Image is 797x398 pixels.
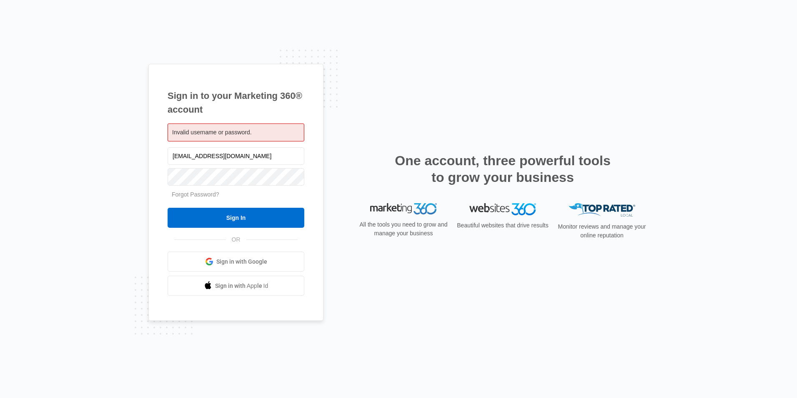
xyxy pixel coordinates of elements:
[172,191,219,198] a: Forgot Password?
[168,276,304,296] a: Sign in with Apple Id
[456,221,549,230] p: Beautiful websites that drive results
[370,203,437,215] img: Marketing 360
[172,129,252,136] span: Invalid username or password.
[168,252,304,272] a: Sign in with Google
[392,152,613,186] h2: One account, three powerful tools to grow your business
[168,208,304,228] input: Sign In
[168,89,304,116] h1: Sign in to your Marketing 360® account
[469,203,536,215] img: Websites 360
[168,147,304,165] input: Email
[215,282,268,290] span: Sign in with Apple Id
[216,257,267,266] span: Sign in with Google
[357,220,450,238] p: All the tools you need to grow and manage your business
[555,222,649,240] p: Monitor reviews and manage your online reputation
[226,235,246,244] span: OR
[569,203,635,217] img: Top Rated Local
